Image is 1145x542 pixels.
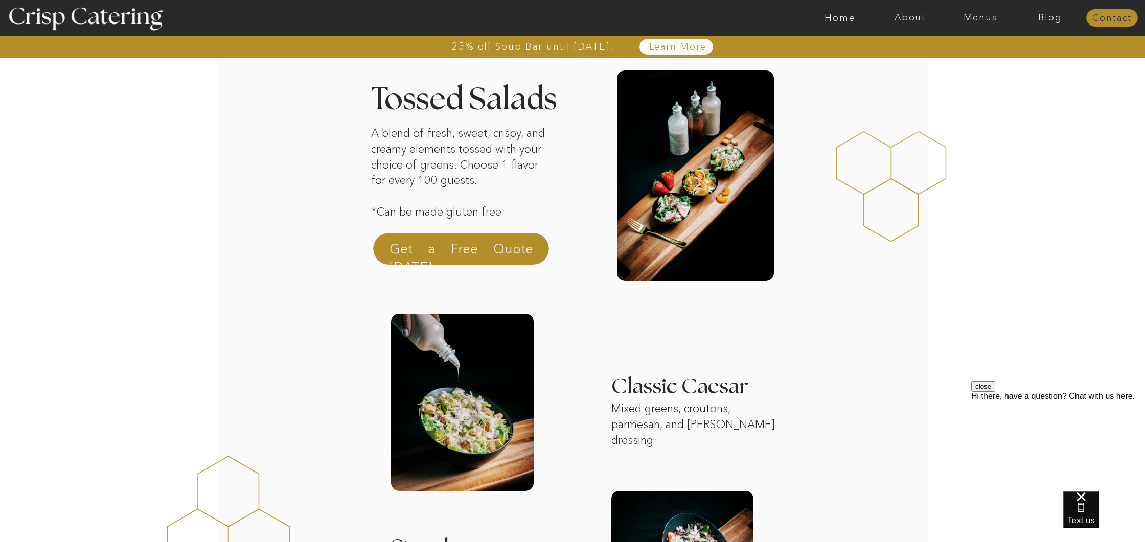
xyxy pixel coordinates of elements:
[415,41,651,52] a: 25% off Soup Bar until [DATE]!
[371,126,545,218] p: A blend of fresh, sweet, crispy, and creamy elements tossed with your choice of greens. Choose 1 ...
[1063,491,1145,542] iframe: podium webchat widget bubble
[805,13,875,23] a: Home
[611,401,781,429] p: Mixed greens, croutons, parmesan, and [PERSON_NAME] dressing
[875,13,945,23] a: About
[945,13,1015,23] a: Menus
[1086,13,1138,23] a: Contact
[611,376,807,386] h3: Classic Caesar
[625,42,730,52] a: Learn More
[1015,13,1085,23] a: Blog
[971,381,1145,504] iframe: podium webchat widget prompt
[390,240,533,264] a: Get a Free Quote [DATE]
[371,85,567,112] h2: Tossed Salads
